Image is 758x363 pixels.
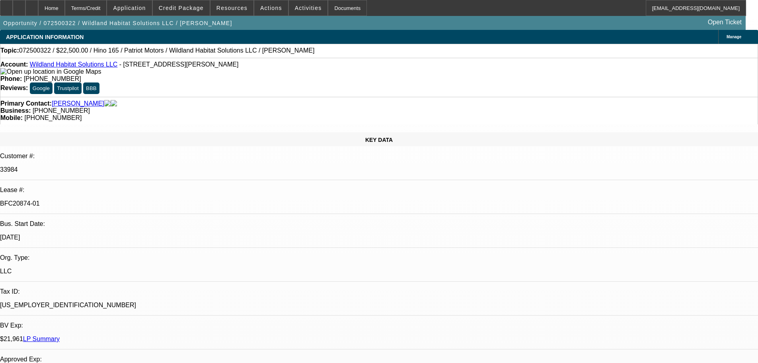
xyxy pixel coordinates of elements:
[0,100,52,107] strong: Primary Contact:
[30,61,118,68] a: Wildland Habitat Solutions LLC
[54,82,81,94] button: Trustpilot
[52,100,104,107] a: [PERSON_NAME]
[216,5,247,11] span: Resources
[295,5,322,11] span: Activities
[24,75,81,82] span: [PHONE_NUMBER]
[254,0,288,16] button: Actions
[24,114,82,121] span: [PHONE_NUMBER]
[0,107,31,114] strong: Business:
[33,107,90,114] span: [PHONE_NUMBER]
[111,100,117,107] img: linkedin-icon.png
[0,47,19,54] strong: Topic:
[83,82,99,94] button: BBB
[0,114,23,121] strong: Mobile:
[289,0,328,16] button: Activities
[119,61,239,68] span: - [STREET_ADDRESS][PERSON_NAME]
[0,68,101,75] img: Open up location in Google Maps
[153,0,210,16] button: Credit Package
[107,0,152,16] button: Application
[0,75,22,82] strong: Phone:
[705,16,745,29] a: Open Ticket
[0,61,28,68] strong: Account:
[104,100,111,107] img: facebook-icon.png
[0,68,101,75] a: View Google Maps
[727,35,741,39] span: Manage
[6,34,84,40] span: APPLICATION INFORMATION
[113,5,146,11] span: Application
[19,47,315,54] span: 072500322 / $22,500.00 / Hino 165 / Patriot Motors / Wildland Habitat Solutions LLC / [PERSON_NAME]
[30,82,53,94] button: Google
[365,137,393,143] span: KEY DATA
[3,20,232,26] span: Opportunity / 072500322 / Wildland Habitat Solutions LLC / [PERSON_NAME]
[260,5,282,11] span: Actions
[159,5,204,11] span: Credit Package
[210,0,253,16] button: Resources
[23,336,60,342] a: LP Summary
[0,84,28,91] strong: Reviews:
